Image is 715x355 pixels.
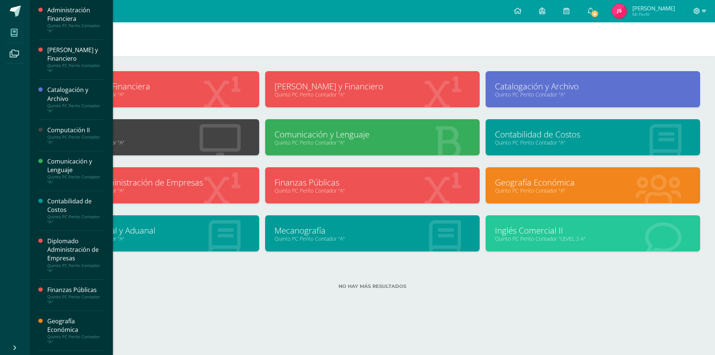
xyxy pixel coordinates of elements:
[47,157,104,174] div: Comunicación y Lenguaje
[47,286,104,305] a: Finanzas PúblicasQuinto PC Perito Contador "A"
[47,103,104,114] div: Quinto PC Perito Contador "A"
[495,91,691,98] a: Quinto PC Perito Contador "A"
[47,63,104,73] div: Quinto PC Perito Contador "A"
[47,334,104,345] div: Quinto PC Perito Contador "A"
[495,177,691,188] a: Geografía Económica
[612,4,627,19] img: 737f87f100c7aa2ae5f8163761b07637.png
[54,139,250,146] a: Quinto PC Perito Contador "A"
[632,4,675,12] span: [PERSON_NAME]
[54,177,250,188] a: Diplomado Administración de Empresas
[274,129,470,140] a: Comunicación y Lenguaje
[47,237,104,273] a: Diplomado Administración de EmpresasQuinto PC Perito Contador "A"
[274,80,470,92] a: [PERSON_NAME] y Financiero
[47,46,104,73] a: [PERSON_NAME] y FinancieroQuinto PC Perito Contador "A"
[274,235,470,242] a: Quinto PC Perito Contador "A"
[47,237,104,263] div: Diplomado Administración de Empresas
[47,134,104,145] div: Quinto PC Perito Contador "A"
[47,174,104,185] div: Quinto PC Perito Contador "A"
[47,126,104,145] a: Computación IIQuinto PC Perito Contador "A"
[47,86,104,113] a: Catalogación y ArchivoQuinto PC Perito Contador "A"
[54,129,250,140] a: Computación II
[47,286,104,294] div: Finanzas Públicas
[495,139,691,146] a: Quinto PC Perito Contador "A"
[47,6,104,34] a: Administración FinancieraQuinto PC Perito Contador "A"
[495,187,691,194] a: Quinto PC Perito Contador "A"
[495,235,691,242] a: Quinto PC Perito Contador "LEVEL 3 A"
[54,235,250,242] a: Quinto PC Perito Contador "A"
[47,126,104,134] div: Computación II
[47,197,104,214] div: Contabilidad de Costos
[47,317,104,334] div: Geografía Económica
[47,317,104,345] a: Geografía EconómicaQuinto PC Perito Contador "A"
[47,214,104,225] div: Quinto PC Perito Contador "A"
[274,91,470,98] a: Quinto PC Perito Contador "A"
[45,283,700,289] label: No hay más resultados
[495,80,691,92] a: Catalogación y Archivo
[47,6,104,23] div: Administración Financiera
[47,157,104,185] a: Comunicación y LenguajeQuinto PC Perito Contador "A"
[274,177,470,188] a: Finanzas Públicas
[591,10,599,18] span: 8
[274,187,470,194] a: Quinto PC Perito Contador "A"
[47,197,104,225] a: Contabilidad de CostosQuinto PC Perito Contador "A"
[47,46,104,63] div: [PERSON_NAME] y Financiero
[274,139,470,146] a: Quinto PC Perito Contador "A"
[54,225,250,236] a: Legislación Fiscal y Aduanal
[47,263,104,273] div: Quinto PC Perito Contador "A"
[54,91,250,98] a: Quinto PC Perito Contador "A"
[632,11,675,18] span: Mi Perfil
[47,23,104,34] div: Quinto PC Perito Contador "A"
[495,129,691,140] a: Contabilidad de Costos
[54,80,250,92] a: Administración Financiera
[274,225,470,236] a: Mecanografía
[47,86,104,103] div: Catalogación y Archivo
[54,187,250,194] a: Quinto PC Perito Contador "A"
[495,225,691,236] a: Inglés Comercial II
[47,294,104,305] div: Quinto PC Perito Contador "A"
